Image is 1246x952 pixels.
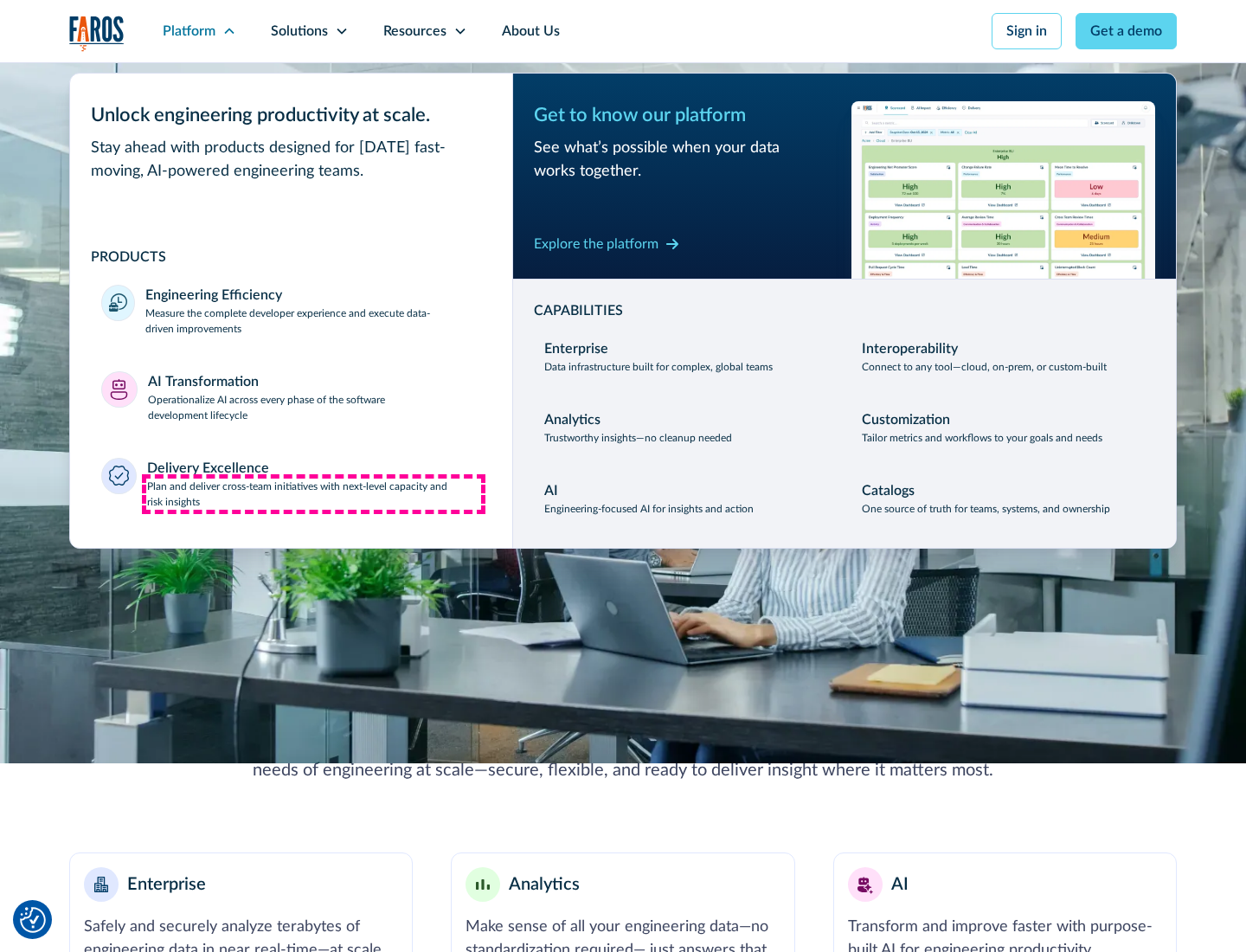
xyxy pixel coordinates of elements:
[544,430,732,446] p: Trustworthy insights—no cleanup needed
[147,479,482,510] p: Plan and deliver cross-team initiatives with next-level capacity and risk insights
[69,16,125,51] img: Logo of the analytics and reporting company Faros.
[127,872,206,897] div: Enterprise
[383,21,446,42] div: Resources
[851,328,1155,385] a: InteroperabilityConnect to any tool—cloud, on-prem, or custom-built
[862,359,1107,375] p: Connect to any tool—cloud, on-prem, or custom-built
[534,470,838,527] a: AIEngineering-focused AI for insights and action
[91,137,491,183] div: Stay ahead with products designed for [DATE] fast-moving, AI-powered engineering teams.
[534,328,838,385] a: EnterpriseData infrastructure built for complex, global teams
[20,907,46,933] img: Revisit consent button
[851,470,1155,527] a: CatalogsOne source of truth for teams, systems, and ownership
[148,371,259,392] div: AI Transformation
[271,21,328,42] div: Solutions
[69,16,125,51] a: home
[851,101,1155,279] img: Workflow productivity trends heatmap chart
[148,392,482,423] p: Operationalize AI across every phase of the software development lifecycle
[544,501,754,517] p: Engineering-focused AI for insights and action
[544,338,608,359] div: Enterprise
[163,21,215,42] div: Platform
[862,501,1110,517] p: One source of truth for teams, systems, and ownership
[891,872,909,897] div: AI
[1076,13,1177,49] a: Get a demo
[862,480,915,501] div: Catalogs
[509,872,580,897] div: Analytics
[862,430,1102,446] p: Tailor metrics and workflows to your goals and needs
[544,480,558,501] div: AI
[534,399,838,456] a: AnalyticsTrustworthy insights—no cleanup needed
[534,230,679,258] a: Explore the platform
[534,137,838,183] div: See what’s possible when your data works together.
[91,247,491,267] div: PRODUCTS
[851,399,1155,456] a: CustomizationTailor metrics and workflows to your goals and needs
[534,300,1155,321] div: CAPABILITIES
[534,234,658,254] div: Explore the platform
[992,13,1062,49] a: Sign in
[476,879,490,891] img: Minimalist bar chart analytics icon
[544,359,773,375] p: Data infrastructure built for complex, global teams
[91,274,491,347] a: Engineering EfficiencyMeasure the complete developer experience and execute data-driven improvements
[91,447,491,520] a: Delivery ExcellencePlan and deliver cross-team initiatives with next-level capacity and risk insi...
[145,306,481,337] p: Measure the complete developer experience and execute data-driven improvements
[851,871,879,898] img: AI robot or assistant icon
[91,361,491,434] a: AI TransformationOperationalize AI across every phase of the software development lifecycle
[20,907,46,933] button: Cookie Settings
[147,458,269,479] div: Delivery Excellence
[862,409,950,430] div: Customization
[94,877,108,892] img: Enterprise building blocks or structure icon
[534,101,838,130] div: Get to know our platform
[69,62,1177,549] nav: Platform
[91,101,491,130] div: Unlock engineering productivity at scale.
[544,409,601,430] div: Analytics
[862,338,958,359] div: Interoperability
[145,285,282,306] div: Engineering Efficiency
